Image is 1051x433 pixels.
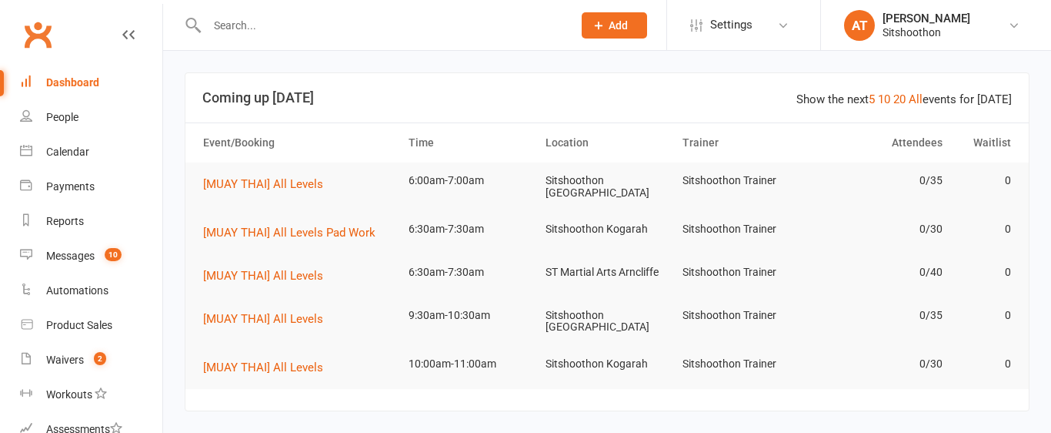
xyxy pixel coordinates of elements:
[676,254,812,290] td: Sitshoothon Trainer
[812,163,949,199] td: 0/35
[46,111,78,123] div: People
[812,211,949,247] td: 0/30
[539,346,676,382] td: Sitshoothon Kogarah
[202,90,1012,106] h3: Coming up [DATE]
[203,310,334,328] button: [MUAY THAI] All Levels
[909,92,923,106] a: All
[20,378,162,412] a: Workouts
[46,388,92,401] div: Workouts
[710,8,752,42] span: Settings
[203,175,334,193] button: [MUAY THAI] All Levels
[94,352,106,365] span: 2
[46,215,84,227] div: Reports
[796,90,1012,109] div: Show the next events for [DATE]
[46,250,95,262] div: Messages
[676,297,812,334] td: Sitshoothon Trainer
[203,223,386,242] button: [MUAY THAI] All Levels Pad Work
[46,146,89,158] div: Calendar
[582,12,647,39] button: Add
[402,254,539,290] td: 6:30am-7:30am
[402,123,539,163] th: Time
[883,12,970,25] div: [PERSON_NAME]
[20,239,162,274] a: Messages 10
[402,346,539,382] td: 10:00am-11:00am
[46,354,84,366] div: Waivers
[203,361,323,374] span: [MUAY THAI] All Levels
[949,254,1018,290] td: 0
[812,297,949,334] td: 0/35
[20,135,162,170] a: Calendar
[878,92,890,106] a: 10
[402,297,539,334] td: 9:30am-10:30am
[844,10,875,41] div: AT
[105,248,122,261] span: 10
[20,100,162,135] a: People
[203,226,375,240] span: [MUAY THAI] All Levels Pad Work
[46,76,99,89] div: Dashboard
[949,297,1018,334] td: 0
[539,254,676,290] td: ST Martial Arts Arncliffe
[20,65,162,100] a: Dashboard
[203,312,323,326] span: [MUAY THAI] All Levels
[949,123,1018,163] th: Waitlist
[883,25,970,39] div: Sitshoothon
[812,123,949,163] th: Attendees
[46,319,112,331] div: Product Sales
[869,92,875,106] a: 5
[20,308,162,343] a: Product Sales
[46,180,95,193] div: Payments
[949,346,1018,382] td: 0
[676,123,812,163] th: Trainer
[676,346,812,382] td: Sitshoothon Trainer
[46,284,108,297] div: Automations
[812,254,949,290] td: 0/40
[539,211,676,247] td: Sitshoothon Kogarah
[949,211,1018,247] td: 0
[203,358,334,377] button: [MUAY THAI] All Levels
[949,163,1018,199] td: 0
[609,19,628,32] span: Add
[402,163,539,199] td: 6:00am-7:00am
[20,204,162,239] a: Reports
[539,297,676,346] td: Sitshoothon [GEOGRAPHIC_DATA]
[539,163,676,211] td: Sitshoothon [GEOGRAPHIC_DATA]
[203,177,323,191] span: [MUAY THAI] All Levels
[203,267,334,285] button: [MUAY THAI] All Levels
[402,211,539,247] td: 6:30am-7:30am
[539,123,676,163] th: Location
[676,211,812,247] td: Sitshoothon Trainer
[203,269,323,283] span: [MUAY THAI] All Levels
[20,274,162,308] a: Automations
[893,92,906,106] a: 20
[20,343,162,378] a: Waivers 2
[20,170,162,204] a: Payments
[202,15,562,36] input: Search...
[18,15,57,54] a: Clubworx
[196,123,402,163] th: Event/Booking
[676,163,812,199] td: Sitshoothon Trainer
[812,346,949,382] td: 0/30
